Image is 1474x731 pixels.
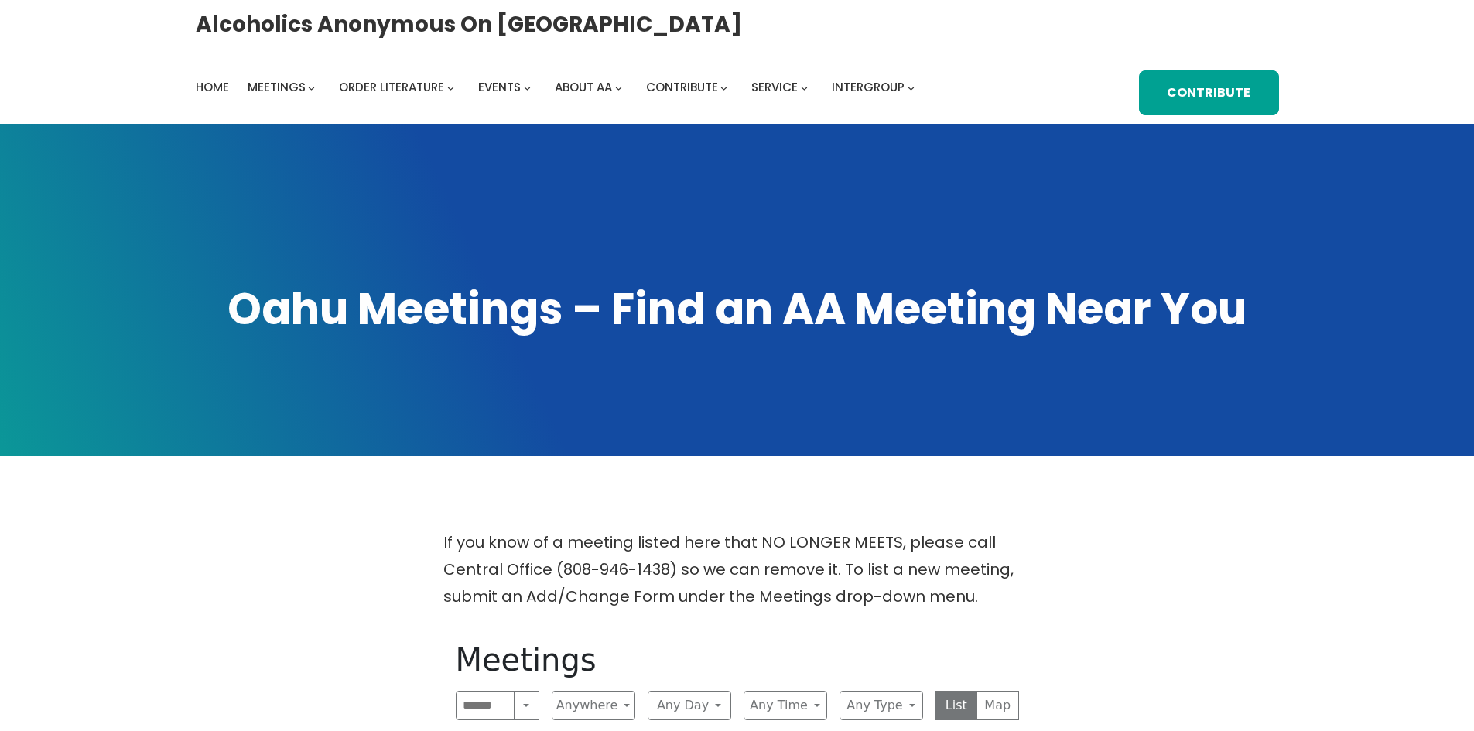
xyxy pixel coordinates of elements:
[552,691,635,720] button: Anywhere
[976,691,1019,720] button: Map
[935,691,978,720] button: List
[555,77,612,98] a: About AA
[514,691,539,720] button: Search
[196,280,1279,339] h1: Oahu Meetings – Find an AA Meeting Near You
[478,77,521,98] a: Events
[339,79,444,95] span: Order Literature
[908,84,915,91] button: Intergroup submenu
[646,77,718,98] a: Contribute
[456,641,1019,678] h1: Meetings
[744,691,827,720] button: Any Time
[720,84,727,91] button: Contribute submenu
[646,79,718,95] span: Contribute
[1139,70,1278,116] a: Contribute
[196,77,920,98] nav: Intergroup
[308,84,315,91] button: Meetings submenu
[555,79,612,95] span: About AA
[478,79,521,95] span: Events
[443,529,1031,610] p: If you know of a meeting listed here that NO LONGER MEETS, please call Central Office (808-946-14...
[840,691,923,720] button: Any Type
[615,84,622,91] button: About AA submenu
[456,691,515,720] input: Search
[248,79,306,95] span: Meetings
[196,5,742,43] a: Alcoholics Anonymous on [GEOGRAPHIC_DATA]
[447,84,454,91] button: Order Literature submenu
[648,691,731,720] button: Any Day
[196,77,229,98] a: Home
[751,79,798,95] span: Service
[801,84,808,91] button: Service submenu
[196,79,229,95] span: Home
[524,84,531,91] button: Events submenu
[832,79,905,95] span: Intergroup
[751,77,798,98] a: Service
[832,77,905,98] a: Intergroup
[248,77,306,98] a: Meetings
